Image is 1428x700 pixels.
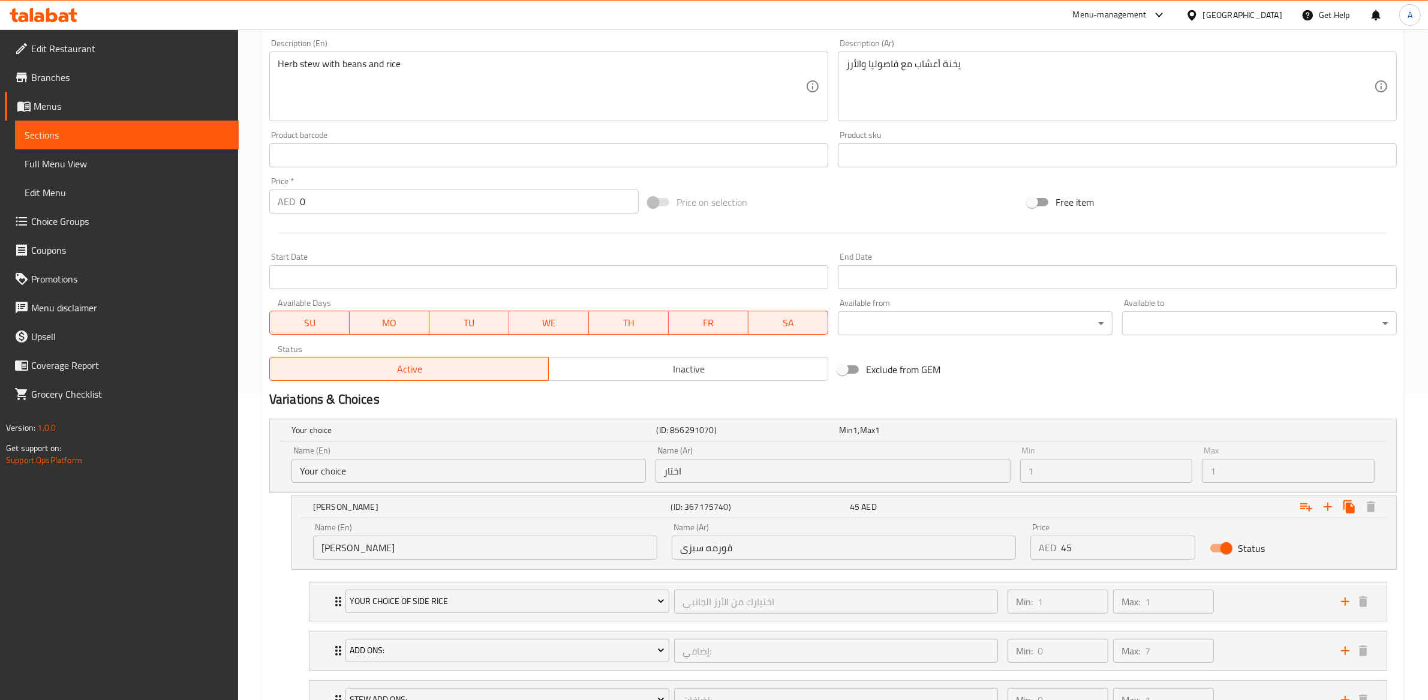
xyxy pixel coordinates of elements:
p: AED [1039,540,1056,555]
span: Edit Menu [25,185,229,200]
span: Free item [1056,195,1094,209]
input: Enter name Ar [672,536,1016,560]
span: FR [674,314,744,332]
span: Price on selection [677,195,747,209]
input: Please enter price [300,190,639,214]
li: Expand [299,577,1397,626]
span: Max [860,422,875,438]
span: SU [275,314,345,332]
h5: (ID: 367175740) [671,501,845,513]
span: Version: [6,420,35,435]
span: Upsell [31,329,229,344]
span: AED [861,499,876,515]
div: Expand [309,582,1387,621]
input: Enter name Ar [656,459,1010,483]
a: Full Menu View [15,149,239,178]
a: Coverage Report [5,351,239,380]
div: ​ [1122,311,1397,335]
div: ​ [838,311,1113,335]
p: Max: [1122,594,1140,609]
span: SA [753,314,823,332]
span: Coupons [31,243,229,257]
div: Expand [309,632,1387,670]
a: Choice Groups [5,207,239,236]
button: Your Choice Of Side Rice [345,590,669,614]
h5: [PERSON_NAME] [313,501,666,513]
div: Expand [270,419,1396,441]
button: Active [269,357,549,381]
span: Choice Groups [31,214,229,229]
input: Enter name En [313,536,657,560]
span: 1.0.0 [37,420,56,435]
span: Exclude from GEM [866,362,940,377]
button: Add new choice [1317,496,1339,518]
button: Inactive [548,357,828,381]
span: Grocery Checklist [31,387,229,401]
input: Enter name En [291,459,646,483]
span: Min [839,422,853,438]
span: Inactive [554,360,823,378]
div: Expand [291,496,1396,518]
button: delete [1354,593,1372,611]
textarea: Herb stew with beans and rice [278,58,805,115]
a: Edit Menu [15,178,239,207]
button: WE [509,311,589,335]
span: TH [594,314,664,332]
h5: Your choice [291,424,652,436]
button: SU [269,311,350,335]
button: TH [589,311,669,335]
li: Expand [299,626,1397,675]
span: Full Menu View [25,157,229,171]
button: Add Ons: [345,639,669,663]
button: delete [1354,642,1372,660]
span: Active [275,360,545,378]
p: Min: [1016,594,1033,609]
a: Edit Restaurant [5,34,239,63]
button: Add choice group [1295,496,1317,518]
h2: Variations & Choices [269,390,1397,408]
span: Your Choice Of Side Rice [350,594,665,609]
span: Menus [34,99,229,113]
span: Sections [25,128,229,142]
a: Support.OpsPlatform [6,452,82,468]
button: add [1336,642,1354,660]
span: Branches [31,70,229,85]
button: Clone new choice [1339,496,1360,518]
a: Branches [5,63,239,92]
div: Menu-management [1073,8,1147,22]
a: Coupons [5,236,239,265]
h5: (ID: 856291070) [657,424,834,436]
p: Max: [1122,644,1140,658]
input: Please enter product barcode [269,143,828,167]
div: , [839,424,1017,436]
input: Please enter product sku [838,143,1397,167]
span: Get support on: [6,440,61,456]
textarea: يخنة أعشاب مع فاصوليا والأرز [846,58,1374,115]
span: 1 [875,422,880,438]
span: Menu disclaimer [31,301,229,315]
button: Delete Ghorme Sabzi [1360,496,1382,518]
span: Coverage Report [31,358,229,372]
button: MO [350,311,429,335]
div: [GEOGRAPHIC_DATA] [1203,8,1282,22]
span: Promotions [31,272,229,286]
a: Menu disclaimer [5,293,239,322]
input: Please enter price [1061,536,1195,560]
p: AED [278,194,295,209]
button: SA [748,311,828,335]
button: TU [429,311,509,335]
span: MO [354,314,425,332]
span: Add Ons: [350,643,665,658]
button: add [1336,593,1354,611]
button: FR [669,311,748,335]
p: Min: [1016,644,1033,658]
span: WE [514,314,584,332]
span: Edit Restaurant [31,41,229,56]
a: Upsell [5,322,239,351]
a: Sections [15,121,239,149]
a: Promotions [5,265,239,293]
span: TU [434,314,504,332]
span: 45 [850,499,859,515]
span: Status [1238,541,1265,555]
a: Menus [5,92,239,121]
